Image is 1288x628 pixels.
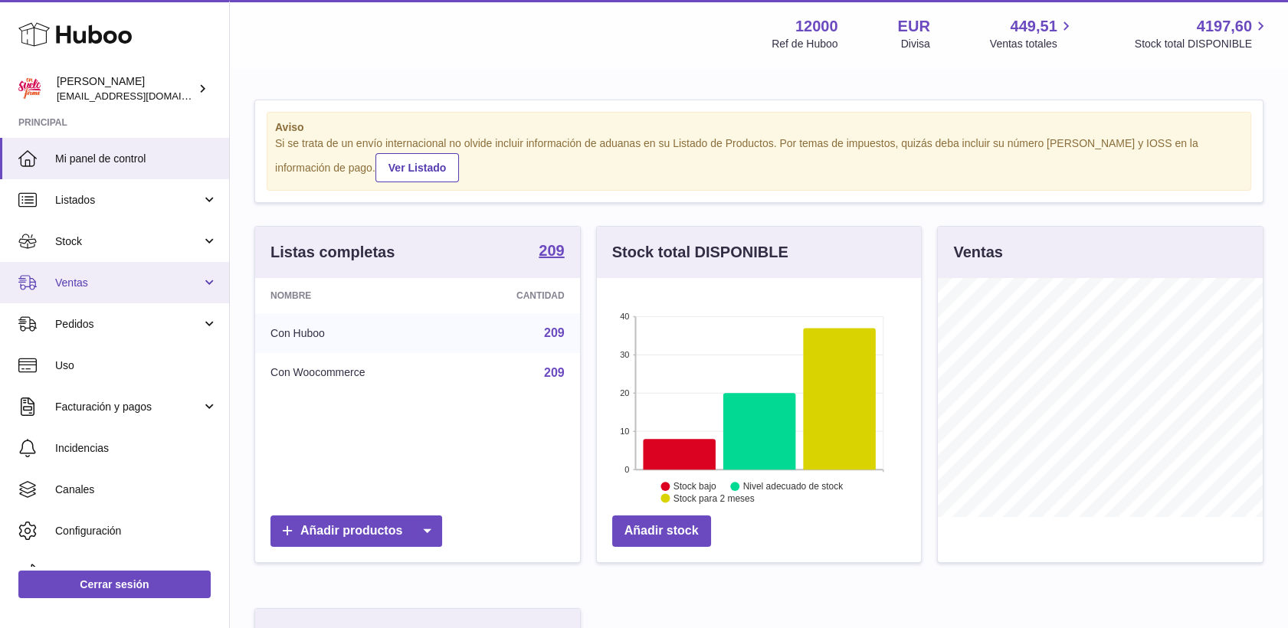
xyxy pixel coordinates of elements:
td: Con Woocommerce [255,353,454,393]
span: Mi panel de control [55,152,218,166]
span: Facturación y pagos [55,400,202,414]
text: 10 [620,427,629,436]
th: Cantidad [454,278,579,313]
div: Divisa [901,37,930,51]
a: 209 [544,366,565,379]
text: Nivel adecuado de stock [743,481,844,492]
text: 20 [620,388,629,397]
strong: 209 [539,243,564,258]
h3: Ventas [953,242,1002,263]
span: 449,51 [1011,16,1057,37]
div: Si se trata de un envío internacional no olvide incluir información de aduanas en su Listado de P... [275,136,1243,182]
span: Listados [55,193,202,208]
span: Canales [55,482,218,497]
strong: EUR [898,16,930,37]
a: Ver Listado [375,153,459,182]
span: Ventas [55,276,202,290]
a: 209 [539,243,564,261]
span: Stock [55,234,202,249]
a: 449,51 Ventas totales [990,16,1075,51]
h3: Stock total DISPONIBLE [612,242,788,263]
span: Configuración [55,524,218,538]
th: Nombre [255,278,454,313]
span: Incidencias [55,441,218,456]
a: Cerrar sesión [18,571,211,598]
span: Ventas totales [990,37,1075,51]
text: 40 [620,312,629,321]
div: [PERSON_NAME] [57,74,195,103]
td: Con Huboo [255,313,454,353]
text: 30 [620,350,629,359]
a: 209 [544,326,565,339]
div: Ref de Huboo [772,37,837,51]
img: mar@ensuelofirme.com [18,77,41,100]
span: 4197,60 [1197,16,1252,37]
span: Stock total DISPONIBLE [1135,37,1270,51]
text: Stock para 2 meses [673,493,755,504]
span: Devoluciones [55,565,218,580]
span: Uso [55,358,218,373]
h3: Listas completas [270,242,395,263]
span: [EMAIL_ADDRESS][DOMAIN_NAME] [57,90,225,102]
text: Stock bajo [673,481,716,492]
span: Pedidos [55,317,202,332]
strong: 12000 [795,16,838,37]
a: Añadir stock [612,515,711,547]
strong: Aviso [275,120,1243,135]
text: 0 [624,465,629,474]
a: 4197,60 Stock total DISPONIBLE [1135,16,1270,51]
a: Añadir productos [270,515,442,547]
